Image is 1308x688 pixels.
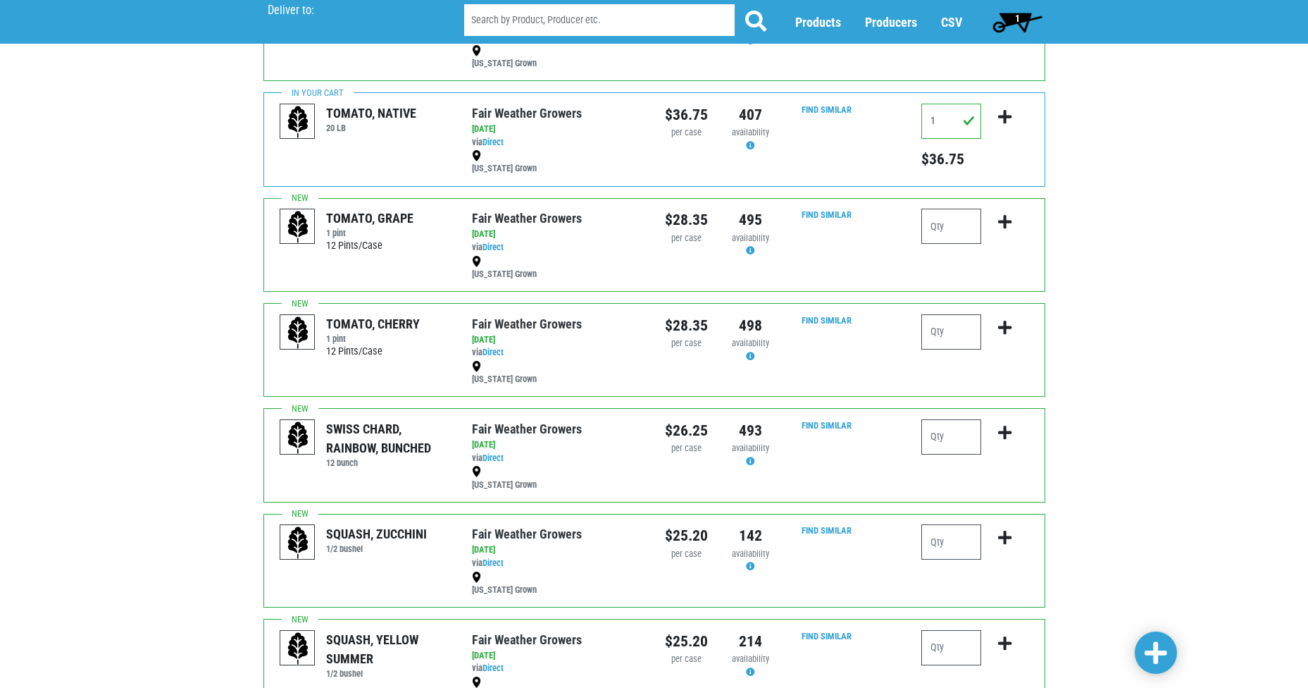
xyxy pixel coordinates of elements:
[472,649,643,663] div: [DATE]
[921,314,981,350] input: Qty
[472,45,481,56] img: map_marker-0e94453035b3232a4d21701695807de9.png
[472,150,481,161] img: map_marker-0e94453035b3232a4d21701695807de9.png
[865,15,917,30] a: Producers
[472,211,582,226] a: Fair Weather Growers
[729,314,772,337] div: 498
[665,209,708,231] div: $28.35
[472,438,643,452] div: [DATE]
[472,632,582,647] a: Fair Weather Growers
[472,254,643,281] div: [US_STATE] Grown
[280,631,316,666] img: placeholder-variety-43d6402dacf2d531de610a020419775a.svg
[472,346,643,360] div: via
[326,333,420,344] h6: 1 pint
[941,15,962,30] a: CSV
[732,233,769,243] span: availability
[472,527,582,541] a: Fair Weather Growers
[472,360,643,386] div: [US_STATE] Grown
[729,209,772,231] div: 495
[665,104,708,126] div: $36.75
[472,123,643,136] div: [DATE]
[665,442,708,455] div: per case
[802,315,852,326] a: Find Similar
[665,419,708,442] div: $26.25
[472,677,481,688] img: map_marker-0e94453035b3232a4d21701695807de9.png
[802,209,852,220] a: Find Similar
[665,232,708,245] div: per case
[729,524,772,547] div: 142
[665,630,708,653] div: $25.20
[464,4,735,36] input: Search by Product, Producer etc.
[472,106,582,121] a: Fair Weather Growers
[732,127,769,137] span: availability
[986,8,1049,36] a: 1
[729,419,772,442] div: 493
[665,548,708,561] div: per case
[472,662,643,675] div: via
[326,240,382,252] span: 12 Pints/Case
[472,570,643,597] div: [US_STATE] Grown
[326,543,427,554] h6: 1/2 bushel
[268,4,428,18] p: Deliver to:
[665,653,708,666] div: per case
[802,525,852,536] a: Find Similar
[921,630,981,665] input: Qty
[280,420,316,455] img: placeholder-variety-43d6402dacf2d531de610a020419775a.svg
[472,317,582,331] a: Fair Weather Growers
[732,548,769,559] span: availability
[472,228,643,241] div: [DATE]
[732,443,769,453] span: availability
[472,543,643,557] div: [DATE]
[326,345,382,357] span: 12 Pints/Case
[482,453,504,463] a: Direct
[280,525,316,560] img: placeholder-variety-43d6402dacf2d531de610a020419775a.svg
[729,126,772,153] div: Availability may be subject to change.
[326,524,427,543] div: SQUASH, ZUCCHINI
[802,104,852,115] a: Find Similar
[482,663,504,673] a: Direct
[482,558,504,568] a: Direct
[665,314,708,337] div: $28.35
[280,104,316,140] img: placeholder-variety-43d6402dacf2d531de610a020419775a.svg
[472,361,481,372] img: map_marker-0e94453035b3232a4d21701695807de9.png
[732,653,769,664] span: availability
[665,126,708,140] div: per case
[326,668,451,679] h6: 1/2 bushel
[326,104,416,123] div: TOMATO, NATIVE
[1015,13,1020,24] span: 1
[280,315,316,350] img: placeholder-variety-43d6402dacf2d531de610a020419775a.svg
[921,104,981,139] input: Qty
[732,338,769,348] span: availability
[921,524,981,560] input: Qty
[472,422,582,436] a: Fair Weather Growers
[326,123,416,133] h6: 20 LB
[472,149,643,176] div: [US_STATE] Grown
[326,228,413,238] h6: 1 pint
[482,137,504,147] a: Direct
[472,44,643,70] div: [US_STATE] Grown
[280,209,316,245] img: placeholder-variety-43d6402dacf2d531de610a020419775a.svg
[326,419,451,457] div: SWISS CHARD, RAINBOW, BUNCHED
[802,631,852,641] a: Find Similar
[921,150,981,168] h5: Total price
[795,15,841,30] a: Products
[472,241,643,254] div: via
[921,419,981,455] input: Qty
[482,347,504,357] a: Direct
[472,465,643,492] div: [US_STATE] Grown
[472,452,643,465] div: via
[729,630,772,653] div: 214
[326,314,420,333] div: TOMATO, CHERRY
[921,209,981,244] input: Qty
[472,333,643,347] div: [DATE]
[472,572,481,583] img: map_marker-0e94453035b3232a4d21701695807de9.png
[665,524,708,547] div: $25.20
[665,337,708,350] div: per case
[472,466,481,477] img: map_marker-0e94453035b3232a4d21701695807de9.png
[326,630,451,668] div: SQUASH, YELLOW SUMMER
[729,104,772,126] div: 407
[472,557,643,570] div: via
[802,420,852,431] a: Find Similar
[326,209,413,228] div: TOMATO, GRAPE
